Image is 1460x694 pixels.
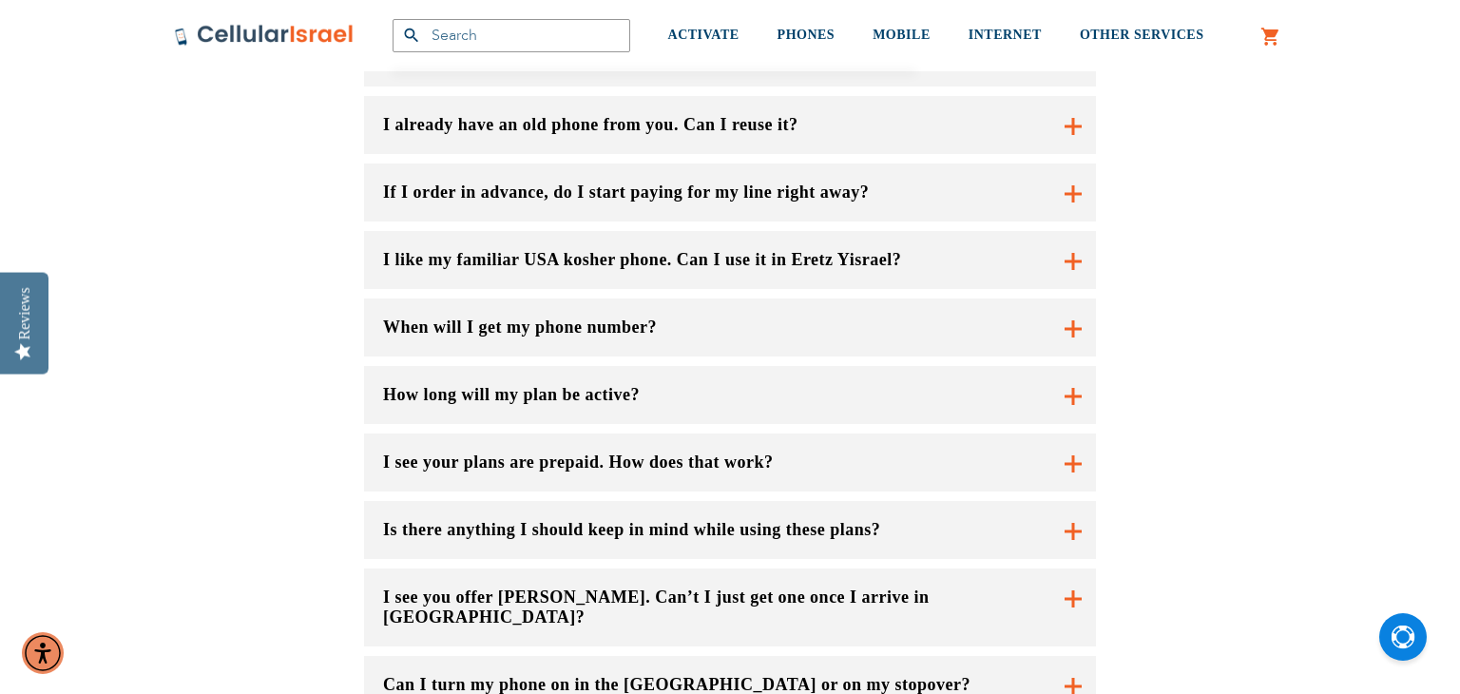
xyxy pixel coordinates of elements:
[364,434,1096,492] button: I see your plans are prepaid. How does that work?
[873,28,931,42] span: MOBILE
[22,632,64,674] div: Accessibility Menu
[174,24,355,47] img: Cellular Israel Logo
[364,164,1096,222] button: If I order in advance, do I start paying for my line right away?
[668,28,740,42] span: ACTIVATE
[16,287,33,339] div: Reviews
[393,19,630,52] input: Search
[778,28,836,42] span: PHONES
[364,569,1096,646] button: I see you offer [PERSON_NAME]. Can’t I just get one once I arrive in [GEOGRAPHIC_DATA]?
[364,231,1096,289] button: I like my familiar USA kosher phone. Can I use it in Eretz Yisrael?
[364,299,1096,357] button: When will I get my phone number?
[969,28,1042,42] span: INTERNET
[364,96,1096,154] button: I already have an old phone from you. Can I reuse it?
[1080,28,1204,42] span: OTHER SERVICES
[364,501,1096,559] button: Is there anything I should keep in mind while using these plans?
[364,366,1096,424] button: How long will my plan be active?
